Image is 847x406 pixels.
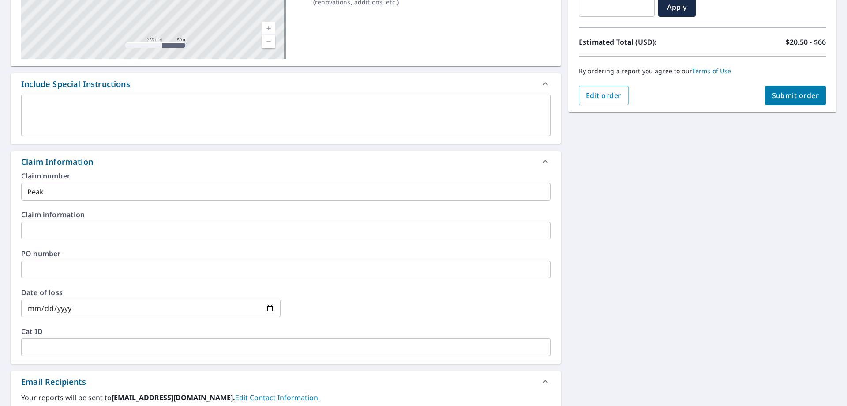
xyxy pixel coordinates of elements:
div: Email Recipients [11,371,561,392]
a: Current Level 17, Zoom In [262,22,275,35]
span: Edit order [586,91,622,100]
p: Estimated Total (USD): [579,37,702,47]
a: Terms of Use [692,67,731,75]
p: By ordering a report you agree to our [579,67,826,75]
label: Your reports will be sent to [21,392,551,403]
label: PO number [21,250,551,257]
label: Claim number [21,172,551,179]
label: Claim information [21,211,551,218]
b: [EMAIL_ADDRESS][DOMAIN_NAME]. [112,393,235,402]
label: Date of loss [21,289,281,296]
p: $20.50 - $66 [786,37,826,47]
button: Edit order [579,86,629,105]
div: Email Recipients [21,376,86,388]
label: Cat ID [21,328,551,335]
span: Submit order [772,91,819,100]
button: Submit order [765,86,826,105]
div: Include Special Instructions [21,78,130,90]
div: Include Special Instructions [11,73,561,95]
span: Apply [665,2,689,12]
div: Claim Information [21,156,93,168]
div: Claim Information [11,151,561,172]
a: Current Level 17, Zoom Out [262,35,275,48]
a: EditContactInfo [235,393,320,402]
